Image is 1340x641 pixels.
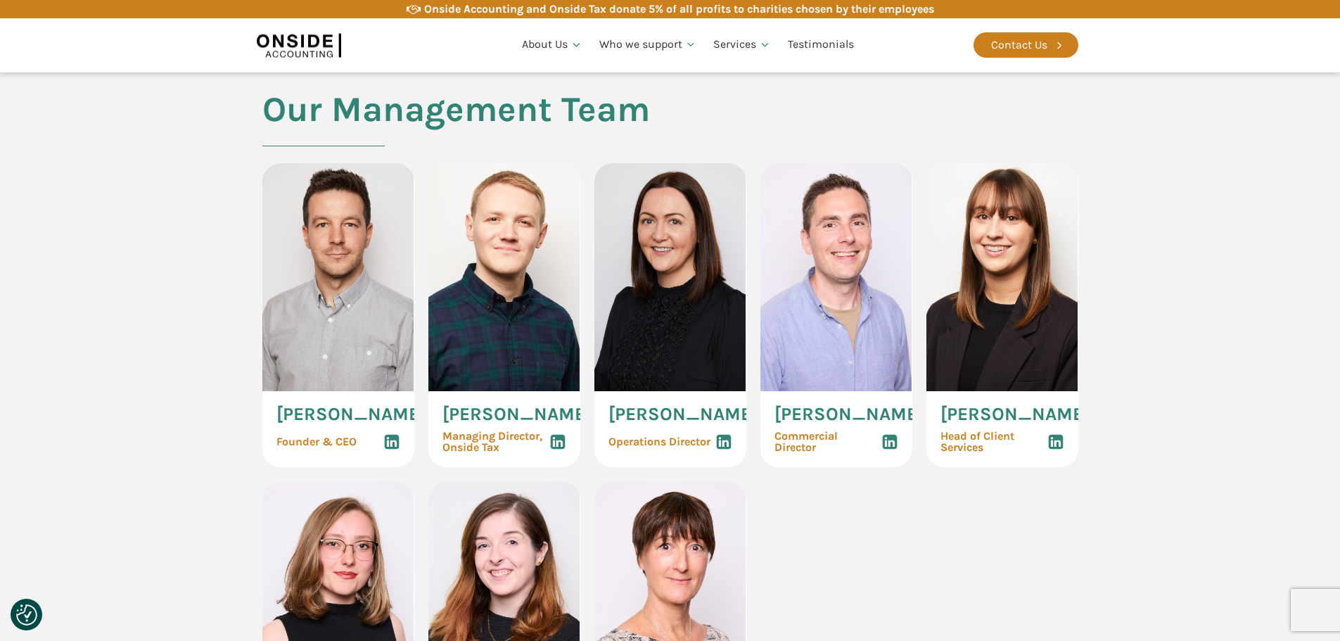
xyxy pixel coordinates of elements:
span: [PERSON_NAME] [442,405,592,424]
a: Testimonials [779,21,862,69]
span: Operations Director [608,436,710,448]
span: [PERSON_NAME] [608,405,758,424]
span: Head of Client Services [940,431,1047,453]
div: Contact Us [991,36,1047,54]
a: Who we support [591,21,706,69]
img: Revisit consent button [16,604,37,626]
span: [PERSON_NAME] [774,405,924,424]
span: [PERSON_NAME] [940,405,1090,424]
span: Commercial Director [774,431,881,453]
button: Consent Preferences [16,604,37,626]
img: Onside Accounting [257,29,341,61]
a: Services [705,21,779,69]
a: Contact Us [974,32,1078,58]
h2: Our Management Team [262,90,650,163]
span: Managing Director, Onside Tax [442,431,542,453]
span: [PERSON_NAME] [276,405,426,424]
span: Founder & CEO [276,436,357,448]
a: About Us [513,21,591,69]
